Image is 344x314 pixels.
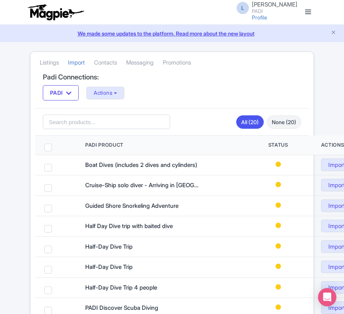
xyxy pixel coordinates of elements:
img: logo-ab69f6fb50320c5b225c76a69d11143b.png [26,4,85,21]
input: Search products... [43,115,170,129]
div: Open Intercom Messenger [318,288,336,306]
th: Padi Product [76,136,245,155]
a: Profile [252,14,267,21]
a: Listings [40,52,59,73]
a: Promotions [163,52,191,73]
a: All (20) [236,115,264,129]
div: Half-Day Dive Trip [85,263,200,272]
a: Messaging [126,52,154,73]
a: None (20) [267,115,301,129]
button: Close announcement [331,29,336,37]
a: L [PERSON_NAME] PADI [232,2,297,14]
h4: Padi Connections: [43,73,301,81]
button: PADI [43,85,79,100]
small: PADI [252,9,297,14]
span: L [237,2,249,14]
a: Contacts [94,52,117,73]
a: Import [68,52,85,73]
div: Half Day Dive trip with baited dive [85,222,200,231]
a: We made some updates to the platform. Read more about the new layout [5,29,339,37]
span: [PERSON_NAME] [252,1,297,8]
div: Half-Day Dive Trip 4 people [85,283,200,292]
div: Boat Dives (includes 2 dives and cylinders) [85,161,200,170]
div: Guided Shore Snorkeling Adventure [85,202,200,210]
div: PADI Discover Scuba Diving [85,304,200,312]
div: Cruise-Ship solo diver - Arriving in Bonaire by Cruise-ship ? This experience is designed just fo... [85,181,200,190]
button: Actions [86,87,124,99]
div: Half-Day Dive Trip [85,243,200,251]
th: Status [245,136,312,155]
